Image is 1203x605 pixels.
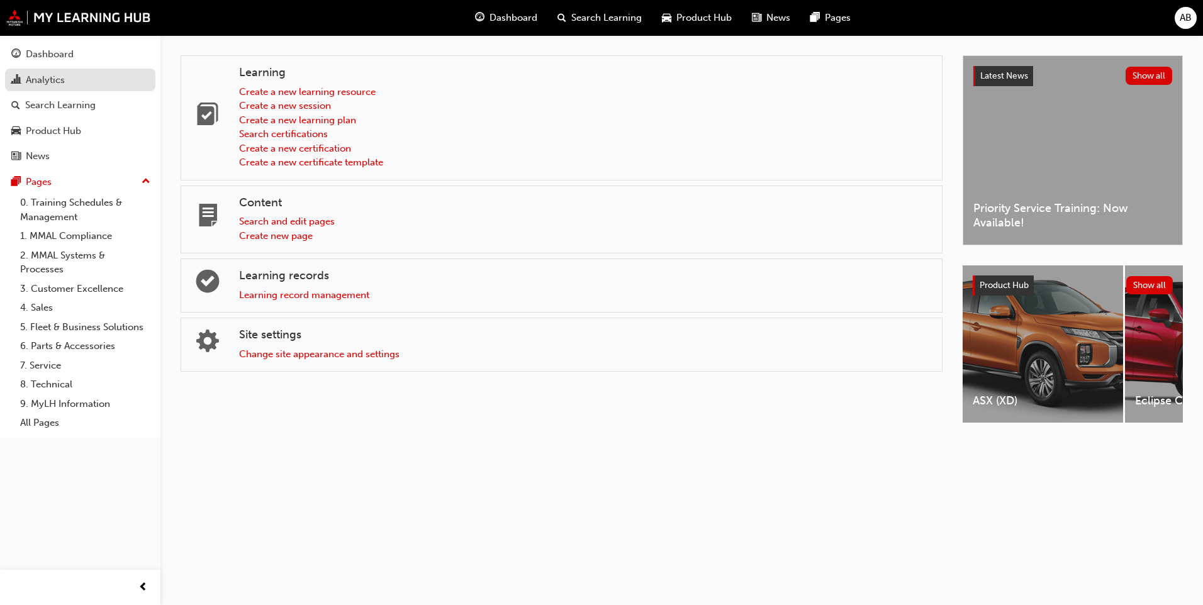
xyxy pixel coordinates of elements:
[676,11,732,25] span: Product Hub
[196,205,219,232] span: page-icon
[15,298,155,318] a: 4. Sales
[571,11,642,25] span: Search Learning
[5,94,155,117] a: Search Learning
[239,216,335,227] a: Search and edit pages
[547,5,652,31] a: search-iconSearch Learning
[1180,11,1192,25] span: AB
[15,356,155,375] a: 7. Service
[239,348,400,360] a: Change site appearance and settings
[15,246,155,279] a: 2. MMAL Systems & Processes
[557,10,566,26] span: search-icon
[1175,7,1197,29] button: AB
[26,124,81,138] div: Product Hub
[1126,276,1173,294] button: Show all
[26,73,65,87] div: Analytics
[239,289,369,301] a: Learning record management
[662,10,671,26] span: car-icon
[973,66,1172,86] a: Latest NewsShow all
[973,275,1173,296] a: Product HubShow all
[980,70,1028,81] span: Latest News
[800,5,861,31] a: pages-iconPages
[5,170,155,194] button: Pages
[6,9,151,26] img: mmal
[15,226,155,246] a: 1. MMAL Compliance
[11,100,20,111] span: search-icon
[15,336,155,356] a: 6. Parts & Accessories
[15,394,155,414] a: 9. MyLH Information
[11,126,21,137] span: car-icon
[810,10,820,26] span: pages-icon
[1126,67,1173,85] button: Show all
[15,193,155,226] a: 0. Training Schedules & Management
[490,11,537,25] span: Dashboard
[5,40,155,170] button: DashboardAnalyticsSearch LearningProduct HubNews
[11,177,21,188] span: pages-icon
[825,11,851,25] span: Pages
[5,119,155,143] a: Product Hub
[26,47,74,62] div: Dashboard
[239,66,932,80] h4: Learning
[25,98,96,113] div: Search Learning
[26,149,50,164] div: News
[980,280,1029,291] span: Product Hub
[15,318,155,337] a: 5. Fleet & Business Solutions
[26,175,52,189] div: Pages
[239,114,356,126] a: Create a new learning plan
[475,10,484,26] span: guage-icon
[239,157,383,168] a: Create a new certificate template
[239,143,351,154] a: Create a new certification
[196,271,219,298] span: learningrecord-icon
[239,128,328,140] a: Search certifications
[752,10,761,26] span: news-icon
[963,265,1123,423] a: ASX (XD)
[5,43,155,66] a: Dashboard
[196,331,219,358] span: cogs-icon
[11,49,21,60] span: guage-icon
[239,328,932,342] h4: Site settings
[11,75,21,86] span: chart-icon
[465,5,547,31] a: guage-iconDashboard
[973,394,1113,408] span: ASX (XD)
[196,104,219,131] span: learning-icon
[15,375,155,394] a: 8. Technical
[973,201,1172,230] span: Priority Service Training: Now Available!
[742,5,800,31] a: news-iconNews
[5,145,155,168] a: News
[652,5,742,31] a: car-iconProduct Hub
[239,269,932,283] h4: Learning records
[963,55,1183,245] a: Latest NewsShow allPriority Service Training: Now Available!
[15,413,155,433] a: All Pages
[138,580,148,596] span: prev-icon
[239,100,331,111] a: Create a new session
[142,174,150,190] span: up-icon
[15,279,155,299] a: 3. Customer Excellence
[11,151,21,162] span: news-icon
[239,86,376,97] a: Create a new learning resource
[239,230,313,241] a: Create new page
[5,69,155,92] a: Analytics
[239,196,932,210] h4: Content
[766,11,790,25] span: News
